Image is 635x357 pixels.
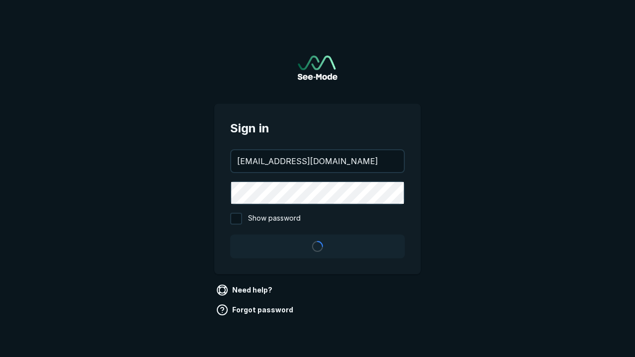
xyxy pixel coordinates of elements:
img: See-Mode Logo [298,56,337,80]
span: Sign in [230,119,405,137]
span: Show password [248,213,301,225]
a: Forgot password [214,302,297,318]
a: Go to sign in [298,56,337,80]
a: Need help? [214,282,276,298]
input: your@email.com [231,150,404,172]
